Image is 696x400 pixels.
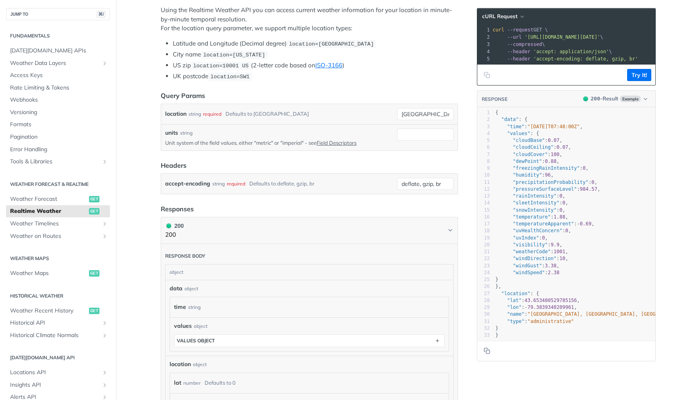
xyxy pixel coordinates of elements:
[513,186,577,192] span: "pressureSurfaceLevel"
[513,200,559,206] span: "sleetIntensity"
[533,49,609,54] span: 'accept: application/json'
[6,131,110,143] a: Pagination
[89,196,99,202] span: get
[101,221,108,227] button: Show subpages for Weather Timelines
[6,82,110,94] a: Rate Limiting & Tokens
[565,228,568,233] span: 0
[557,144,568,150] span: 0.07
[101,369,108,376] button: Show subpages for Locations API
[165,108,186,120] label: location
[477,283,490,290] div: 26
[495,228,571,233] span: : ,
[227,178,245,190] div: required
[6,193,110,205] a: Weather Forecastget
[495,242,562,248] span: : ,
[551,242,559,248] span: 9.9
[580,221,592,227] span: 0.69
[477,214,490,221] div: 16
[10,96,108,104] span: Webhooks
[513,207,556,213] span: "snowIntensity"
[477,41,491,48] div: 3
[477,227,490,234] div: 18
[495,186,600,192] span: : ,
[507,124,524,129] span: "time"
[524,34,600,40] span: '[URL][DOMAIN_NAME][DATE]'
[482,13,518,20] span: cURL Request
[495,158,559,164] span: : ,
[101,320,108,326] button: Show subpages for Historical API
[513,165,580,171] span: "freezingRainIntensity"
[10,108,108,117] span: Versioning
[542,235,545,241] span: 0
[495,172,554,178] span: : ,
[580,186,597,192] span: 984.57
[226,108,309,120] div: Defaults to [GEOGRAPHIC_DATA]
[495,249,568,254] span: : ,
[6,367,110,379] a: Locations APIShow subpages for Locations API
[477,200,490,206] div: 14
[477,269,490,276] div: 24
[10,47,108,55] span: [DATE][DOMAIN_NAME] APIs
[559,193,562,199] span: 0
[166,265,451,280] div: object
[495,200,568,206] span: : ,
[513,270,545,275] span: "windSpeed"
[513,137,545,143] span: "cloudBase"
[507,311,524,317] span: "name"
[477,55,491,62] div: 5
[165,139,394,146] p: Unit system of the field values, either "metric" or "imperial" - see
[507,56,530,62] span: --header
[193,63,249,69] span: location=10001 US
[10,158,99,166] span: Tools & Libraries
[513,221,574,227] span: "temperatureApparent"
[481,69,493,81] button: Copy to clipboard
[528,319,574,324] span: "administrative"
[10,59,99,67] span: Weather Data Layers
[495,277,498,282] span: }
[89,208,99,215] span: get
[513,228,562,233] span: "uvHealthConcern"
[10,369,99,377] span: Locations API
[495,124,583,129] span: : ,
[177,337,215,344] div: values object
[477,172,490,179] div: 10
[495,298,580,303] span: : ,
[583,96,588,101] span: 200
[495,235,548,241] span: : ,
[6,144,110,156] a: Error Handling
[528,304,574,310] span: 79.3839340209961
[513,242,548,248] span: "visibility"
[583,165,586,171] span: 0
[477,325,490,332] div: 32
[493,27,504,33] span: curl
[101,60,108,67] button: Show subpages for Weather Data Layers
[212,178,225,190] div: string
[477,179,490,186] div: 11
[477,262,490,269] div: 23
[89,270,99,277] span: get
[183,377,201,389] div: number
[513,179,588,185] span: "precipitationProbability"
[477,297,490,304] div: 28
[495,332,498,338] span: }
[174,335,444,347] button: values object
[174,377,181,389] label: lat
[10,319,99,327] span: Historical API
[477,242,490,248] div: 20
[165,221,454,240] button: 200 200200
[548,137,559,143] span: 0.07
[289,41,374,47] span: location=[GEOGRAPHIC_DATA]
[495,214,568,220] span: : ,
[477,235,490,242] div: 19
[477,116,490,123] div: 2
[591,179,594,185] span: 0
[10,220,99,228] span: Weather Timelines
[477,151,490,158] div: 7
[513,152,548,157] span: "cloudCover"
[548,270,559,275] span: 2.38
[6,8,110,20] button: JUMP TO⌘/
[551,152,559,157] span: 100
[317,140,356,146] a: Field Descriptors
[507,298,522,303] span: "lat"
[173,50,458,59] li: City name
